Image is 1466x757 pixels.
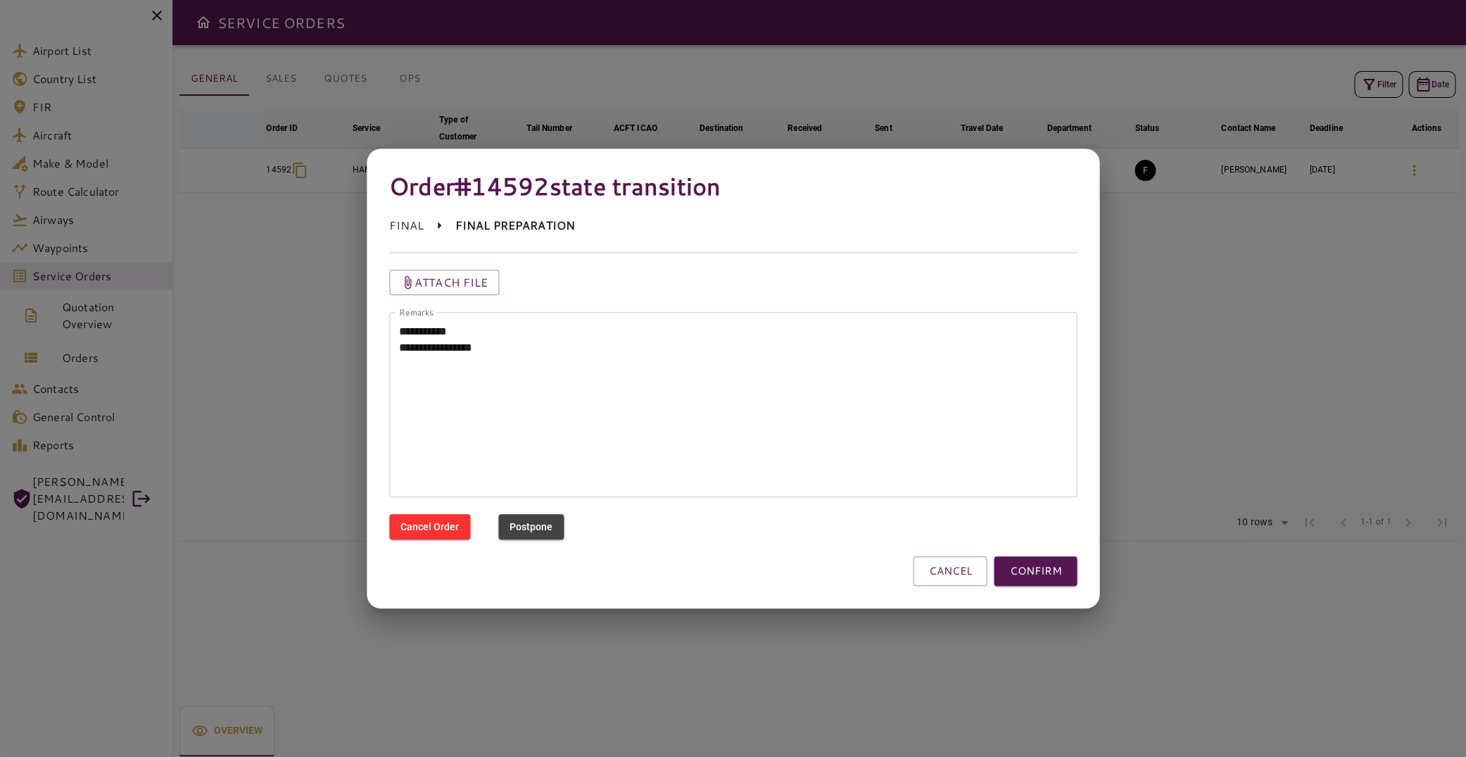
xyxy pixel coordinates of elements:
[913,556,987,586] button: CANCEL
[389,514,470,540] button: Cancel Order
[399,306,434,318] label: Remarks
[455,218,576,234] p: FINAL PREPARATION
[389,171,1078,201] h4: Order #14592 state transition
[415,274,488,291] p: Attach file
[389,270,500,295] button: Attach file
[994,556,1077,586] button: CONFIRM
[389,218,424,234] p: FINAL
[498,514,564,540] button: Postpone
